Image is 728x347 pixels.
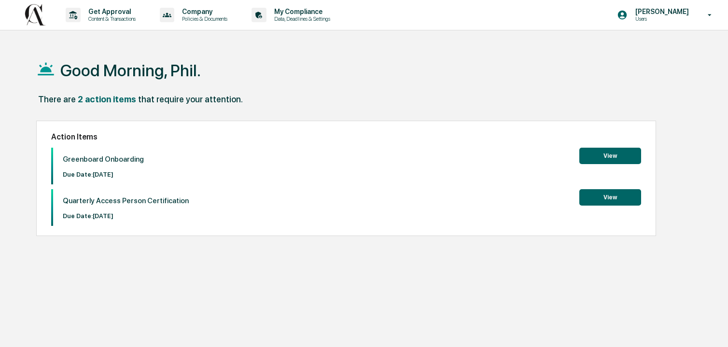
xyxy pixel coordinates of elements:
p: Company [174,8,232,15]
div: that require your attention. [138,94,243,104]
p: Due Date: [DATE] [63,212,189,220]
p: My Compliance [266,8,335,15]
a: View [579,151,641,160]
img: logo [23,4,46,26]
button: View [579,148,641,164]
p: Due Date: [DATE] [63,171,144,178]
p: Get Approval [81,8,140,15]
a: View [579,192,641,201]
p: Policies & Documents [174,15,232,22]
p: Users [628,15,694,22]
button: View [579,189,641,206]
p: [PERSON_NAME] [628,8,694,15]
p: Content & Transactions [81,15,140,22]
h2: Action Items [51,132,641,141]
h1: Good Morning, Phil. [60,61,201,80]
p: Quarterly Access Person Certification [63,196,189,205]
div: 2 action items [78,94,136,104]
p: Data, Deadlines & Settings [266,15,335,22]
div: There are [38,94,76,104]
p: Greenboard Onboarding [63,155,144,164]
